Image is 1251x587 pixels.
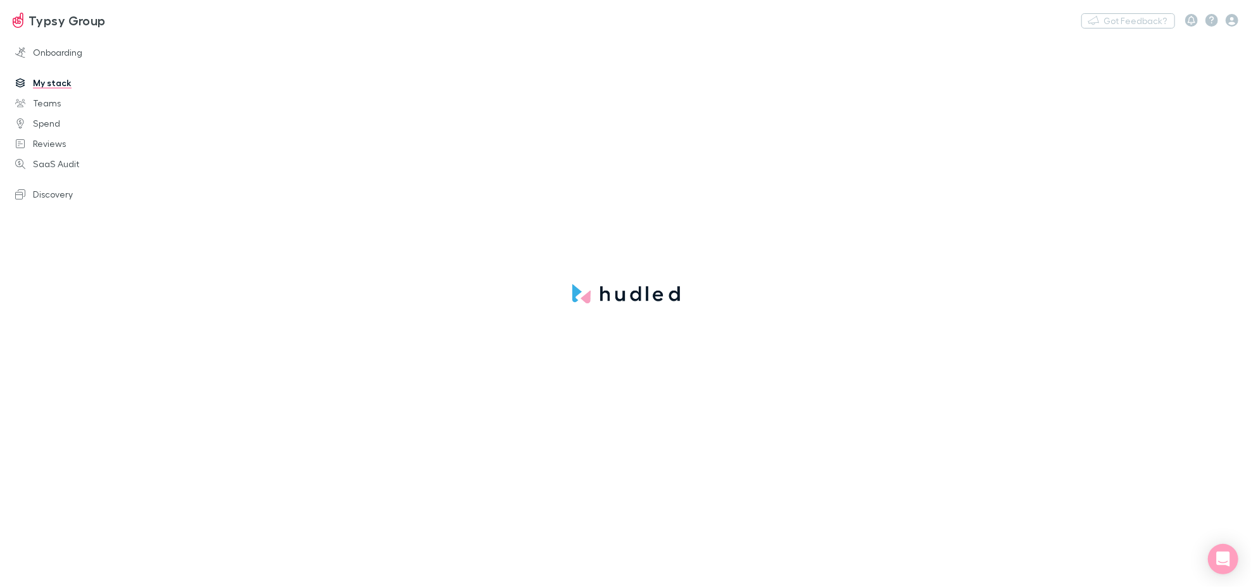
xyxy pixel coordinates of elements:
[3,134,172,154] a: Reviews
[13,13,23,28] img: Typsy Group's Logo
[3,42,172,63] a: Onboarding
[3,184,172,205] a: Discovery
[28,13,106,28] h3: Typsy Group
[3,73,172,93] a: My stack
[1081,13,1175,28] button: Got Feedback?
[3,154,172,174] a: SaaS Audit
[3,113,172,134] a: Spend
[5,5,113,35] a: Typsy Group
[3,93,172,113] a: Teams
[1208,544,1238,574] div: Open Intercom Messenger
